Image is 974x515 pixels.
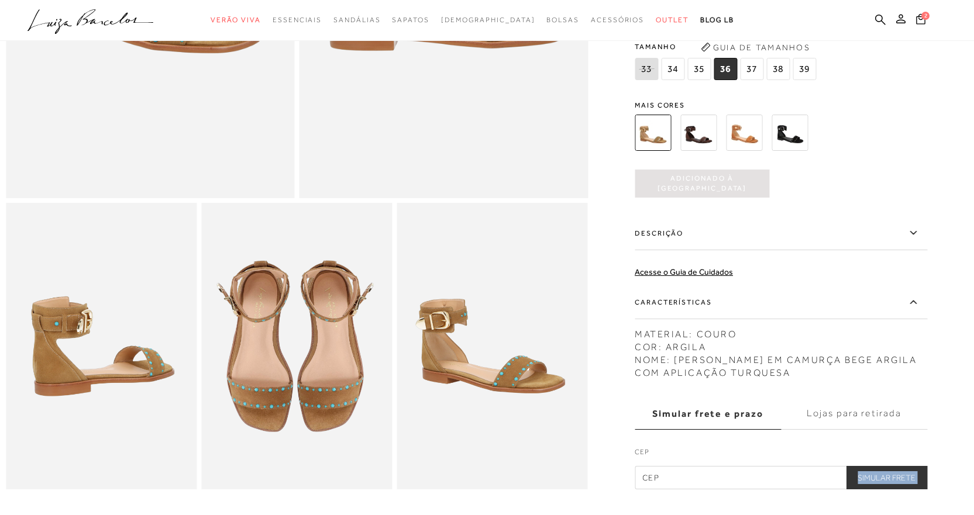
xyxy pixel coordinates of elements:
[441,16,535,24] span: [DEMOGRAPHIC_DATA]
[211,9,261,31] a: categoryNavScreenReaderText
[333,9,380,31] a: categoryNavScreenReaderText
[793,58,816,80] span: 39
[656,9,689,31] a: categoryNavScreenReaderText
[697,38,814,57] button: Guia de Tamanhos
[656,16,689,24] span: Outlet
[661,58,684,80] span: 34
[635,398,781,430] label: Simular frete e prazo
[635,216,927,250] label: Descrição
[591,16,644,24] span: Acessórios
[921,11,930,19] span: 2
[211,16,261,24] span: Verão Viva
[591,9,644,31] a: categoryNavScreenReaderText
[781,398,927,430] label: Lojas para retirada
[635,38,819,56] span: Tamanho
[441,9,535,31] a: noSubCategoriesText
[546,9,579,31] a: categoryNavScreenReaderText
[333,16,380,24] span: Sandálias
[6,203,197,489] img: image
[392,9,429,31] a: categoryNavScreenReaderText
[635,322,927,379] div: MATERIAL: COURO COR: ARGILA NOME: [PERSON_NAME] EM CAMURÇA BEGE ARGILA COM APLICAÇÃO TURQUESA
[714,58,737,80] span: 36
[846,466,927,489] button: Simular Frete
[726,115,762,151] img: SANDÁLIA RASTEIRA EM CAMURÇA CARAMELO COM REBITES
[273,16,322,24] span: Essenciais
[635,115,671,151] img: SANDÁLIA RASTEIRA EM CAMURÇA BEGE ARGILA COM APLICAÇÃO TURQUESA
[687,58,711,80] span: 35
[392,16,429,24] span: Sapatos
[635,267,733,276] a: Acesse o Guia de Cuidados
[635,102,927,109] span: Mais cores
[635,58,658,80] span: 33
[740,58,763,80] span: 37
[397,203,588,489] img: image
[201,203,392,489] img: image
[680,115,717,151] img: SANDÁLIA RASTEIRA EM CAMURÇA CAFÉ COM APLICAÇÃO
[635,447,927,463] label: CEP
[635,466,927,489] input: CEP
[700,9,734,31] a: BLOG LB
[635,173,769,193] span: Adicionado à [GEOGRAPHIC_DATA]
[635,170,769,198] button: Adicionado à [GEOGRAPHIC_DATA]
[772,115,808,151] img: SANDÁLIA RASTEIRA EM CAMURÇA PRETA COM REBITES
[273,9,322,31] a: categoryNavScreenReaderText
[766,58,790,80] span: 38
[546,16,579,24] span: Bolsas
[700,16,734,24] span: BLOG LB
[913,12,929,28] button: 2
[635,285,927,319] label: Características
